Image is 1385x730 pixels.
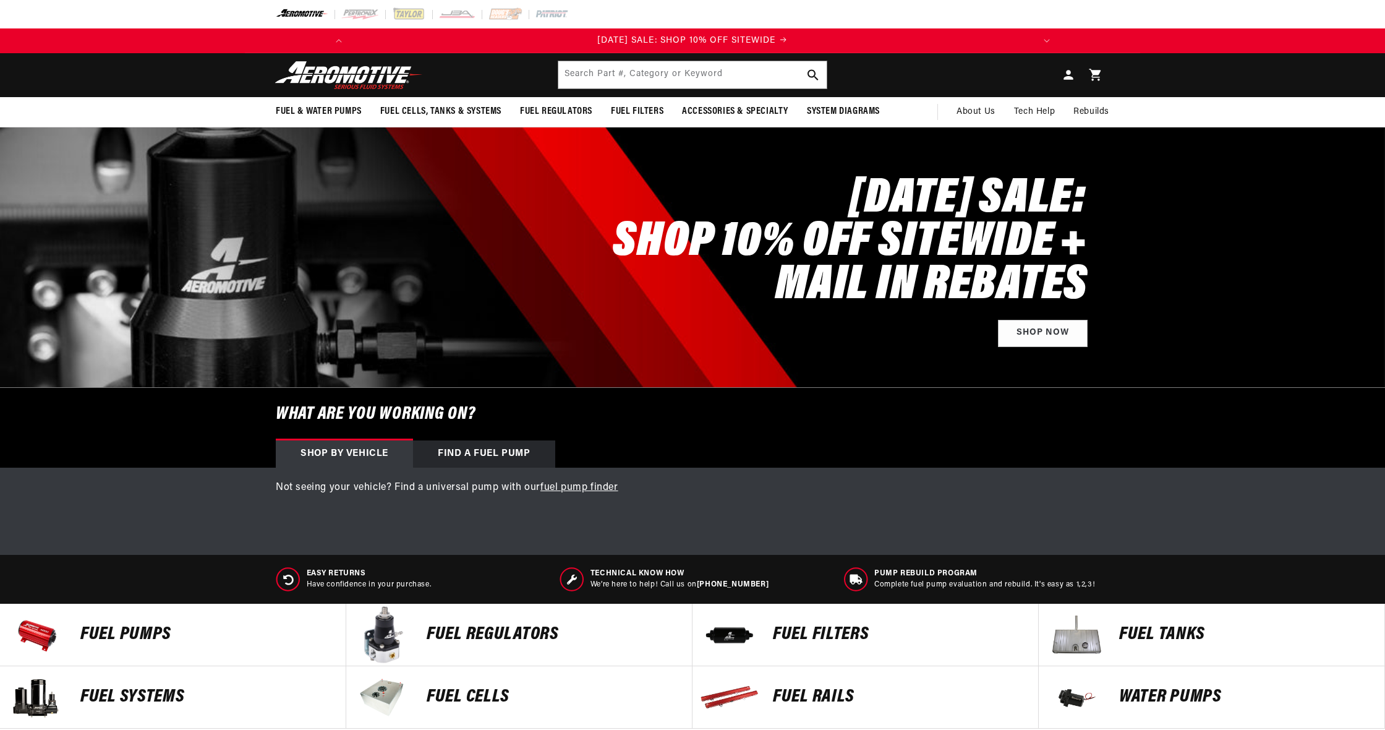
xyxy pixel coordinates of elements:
[427,688,680,706] p: FUEL Cells
[245,388,1140,440] h6: What are you working on?
[590,580,769,590] p: We’re here to help! Call us on
[597,36,775,45] span: [DATE] SALE: SHOP 10% OFF SITEWIDE
[957,107,995,116] span: About Us
[351,34,1034,48] a: [DATE] SALE: SHOP 10% OFF SITEWIDE
[351,34,1034,48] div: Announcement
[511,97,602,126] summary: Fuel Regulators
[874,569,1095,579] span: Pump Rebuild program
[559,178,1088,307] h2: [DATE] SALE: SHOP 10% OFF SITEWIDE + MAIL IN REBATES
[520,105,592,118] span: Fuel Regulators
[307,580,432,590] p: Have confidence in your purchase.
[271,61,426,90] img: Aeromotive
[6,666,68,728] img: Fuel Systems
[1005,97,1064,127] summary: Tech Help
[413,440,555,468] div: Find a Fuel Pump
[1045,666,1107,728] img: Water Pumps
[276,440,413,468] div: Shop by vehicle
[699,666,761,728] img: FUEL Rails
[1064,97,1119,127] summary: Rebuilds
[1073,105,1109,119] span: Rebuilds
[682,105,788,118] span: Accessories & Specialty
[352,604,414,666] img: FUEL REGULATORS
[326,28,351,53] button: Translation missing: en.sections.announcements.previous_announcement
[773,625,1026,644] p: FUEL FILTERS
[947,97,1005,127] a: About Us
[1039,666,1385,729] a: Water Pumps Water Pumps
[1039,604,1385,666] a: Fuel Tanks Fuel Tanks
[673,97,798,126] summary: Accessories & Specialty
[245,28,1140,53] slideshow-component: Translation missing: en.sections.announcements.announcement_bar
[346,666,692,729] a: FUEL Cells FUEL Cells
[351,34,1034,48] div: 1 of 3
[276,480,1109,496] p: Not seeing your vehicle? Find a universal pump with our
[611,105,663,118] span: Fuel Filters
[80,688,333,706] p: Fuel Systems
[799,61,827,88] button: search button
[6,604,68,666] img: Fuel Pumps
[352,666,414,728] img: FUEL Cells
[697,581,769,588] a: [PHONE_NUMBER]
[427,625,680,644] p: FUEL REGULATORS
[1014,105,1055,119] span: Tech Help
[380,105,501,118] span: Fuel Cells, Tanks & Systems
[998,320,1088,348] a: Shop Now
[590,569,769,579] span: Technical Know How
[1119,688,1372,706] p: Water Pumps
[773,688,1026,706] p: FUEL Rails
[874,580,1095,590] p: Complete fuel pump evaluation and rebuild. It's easy as 1,2,3!
[699,604,761,666] img: FUEL FILTERS
[1034,28,1059,53] button: Translation missing: en.sections.announcements.next_announcement
[692,604,1039,666] a: FUEL FILTERS FUEL FILTERS
[558,61,827,88] input: Search by Part Number, Category or Keyword
[80,625,333,644] p: Fuel Pumps
[371,97,511,126] summary: Fuel Cells, Tanks & Systems
[266,97,371,126] summary: Fuel & Water Pumps
[1119,625,1372,644] p: Fuel Tanks
[692,666,1039,729] a: FUEL Rails FUEL Rails
[798,97,889,126] summary: System Diagrams
[540,483,618,492] a: fuel pump finder
[276,105,362,118] span: Fuel & Water Pumps
[307,569,432,579] span: Easy Returns
[807,105,880,118] span: System Diagrams
[1045,604,1107,666] img: Fuel Tanks
[602,97,673,126] summary: Fuel Filters
[346,604,692,666] a: FUEL REGULATORS FUEL REGULATORS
